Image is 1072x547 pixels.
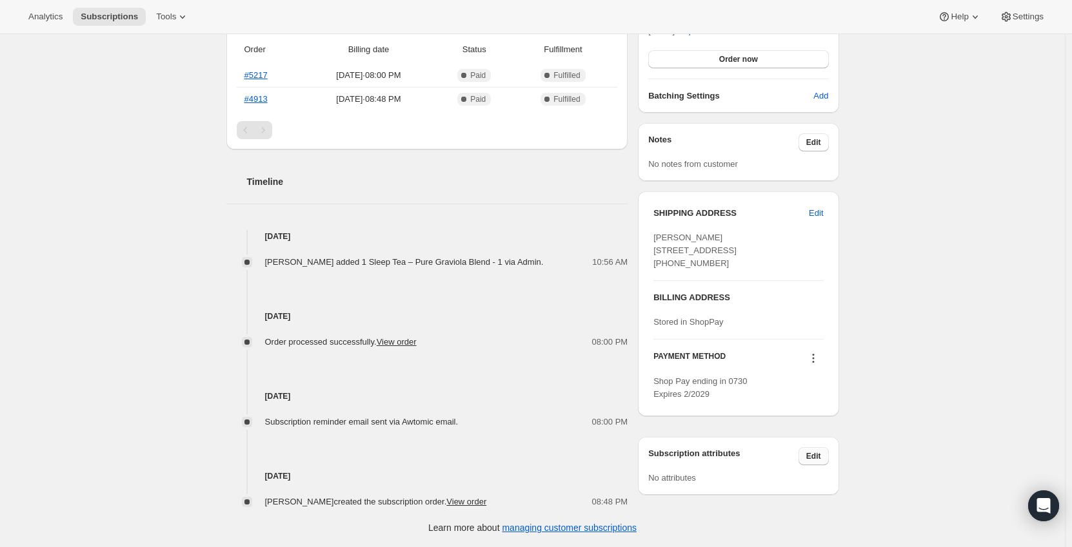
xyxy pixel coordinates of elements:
h3: Notes [648,133,799,151]
span: [DATE] · 08:48 PM [305,93,432,106]
nav: Pagination [237,121,618,139]
span: Add [813,90,828,102]
span: Paid [470,70,486,81]
span: No notes from customer [648,159,738,169]
a: View order [377,337,417,347]
h4: [DATE] [226,230,628,243]
h4: [DATE] [226,470,628,483]
button: Edit [801,203,831,224]
span: Edit [806,451,821,461]
span: 10:56 AM [592,256,628,269]
span: Fulfilled [553,94,580,104]
span: 08:48 PM [592,495,628,508]
button: Tools [148,8,197,26]
span: No attributes [648,473,696,483]
a: #4913 [244,94,268,104]
button: Edit [799,447,829,465]
span: Tools [156,12,176,22]
button: Help [930,8,989,26]
span: Paid [470,94,486,104]
span: [DATE] · 08:00 PM [305,69,432,82]
span: 08:00 PM [592,336,628,349]
span: [PERSON_NAME] [STREET_ADDRESS] [PHONE_NUMBER] [653,233,737,268]
span: 08:00 PM [592,416,628,428]
a: managing customer subscriptions [502,523,637,533]
p: Learn more about [428,521,637,534]
span: [DATE] · [648,26,693,35]
span: Edit [806,137,821,148]
button: Analytics [21,8,70,26]
div: Open Intercom Messenger [1028,490,1059,521]
span: Stored in ShopPay [653,317,723,327]
a: View order [446,497,486,506]
button: Order now [648,50,828,68]
span: Help [951,12,968,22]
span: Shop Pay ending in 0730 Expires 2/2029 [653,376,747,399]
button: Settings [992,8,1051,26]
span: Subscription reminder email sent via Awtomic email. [265,417,459,427]
span: Subscriptions [81,12,138,22]
span: Fulfilled [553,70,580,81]
span: Analytics [28,12,63,22]
button: Edit [799,133,829,151]
th: Order [237,35,302,64]
span: Billing date [305,43,432,56]
span: Settings [1013,12,1044,22]
h3: Subscription attributes [648,447,799,465]
h2: Timeline [247,175,628,188]
span: Order processed successfully. [265,337,417,347]
h4: [DATE] [226,310,628,323]
h3: PAYMENT METHOD [653,351,726,369]
span: Edit [809,207,823,220]
span: Status [440,43,509,56]
span: [PERSON_NAME] created the subscription order. [265,497,487,506]
h4: [DATE] [226,390,628,403]
span: [PERSON_NAME] added 1 Sleep Tea – Pure Graviola Blend - 1 via Admin. [265,257,544,267]
button: Add [806,86,836,106]
span: Order now [719,54,758,64]
h3: BILLING ADDRESS [653,291,823,304]
button: Subscriptions [73,8,146,26]
span: Fulfillment [517,43,610,56]
h6: Batching Settings [648,90,813,102]
h3: SHIPPING ADDRESS [653,207,809,220]
a: #5217 [244,70,268,80]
